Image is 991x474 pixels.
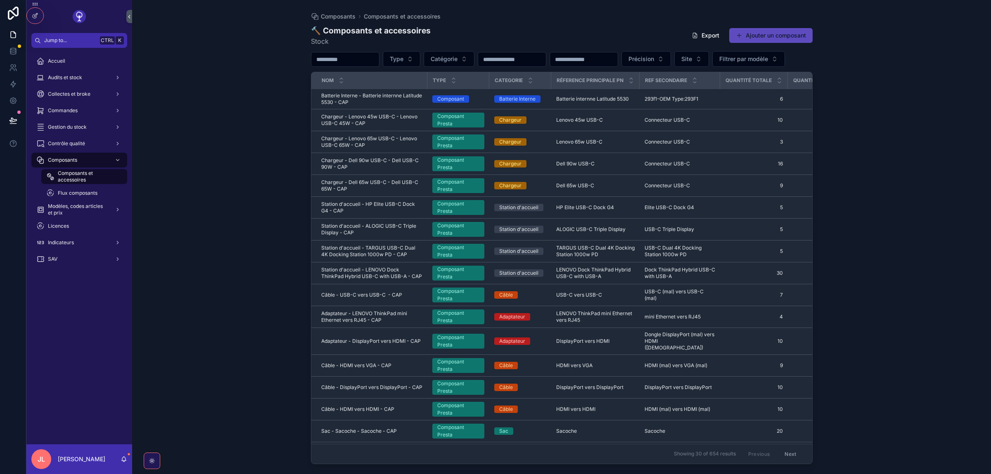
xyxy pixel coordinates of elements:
div: Composant Presta [437,334,479,349]
span: 293f1-OEM Type:293F1 [645,96,698,102]
span: Audits et stock [48,74,82,81]
a: HDMI vers VGA [556,362,635,369]
button: Next [779,448,802,460]
span: 0 [793,428,858,434]
a: Batterie Interne [494,95,546,103]
a: 10 [725,384,783,391]
span: Réference principale PN [557,77,624,84]
a: SAV [31,252,127,266]
span: Showing 30 of 654 results [674,451,736,457]
a: ALOGIC USB-C Triple Display [556,226,635,233]
a: 0 [793,226,858,233]
a: Sacoche [556,428,635,434]
span: Flux composants [58,190,97,196]
span: Sacoche [645,428,665,434]
a: Dell 65w USB-C [556,182,635,189]
button: Select Button [621,51,671,67]
a: LENOVO ThinkPad mini Ethernet vers RJ45 [556,310,635,323]
span: Gestion du stock [48,124,87,130]
div: Station d'accueil [499,226,538,233]
a: Câble [494,384,546,391]
span: Type [390,55,403,63]
div: Station d'accueil [499,269,538,277]
div: Composant Presta [437,156,479,171]
a: 16 [793,160,858,167]
a: Chargeur - Lenovo 45w USB-C - Lenovo USB-C 45W - CAP [321,113,422,127]
a: 10 [725,406,783,413]
div: Adaptateur [499,337,525,345]
a: Sacoche [645,428,715,434]
a: 16 [725,160,783,167]
a: Dock ThinkPad Hybrid USB-C with USB-A [645,266,715,280]
span: Adaptateur - DisplayPort vers HDMI - CAP [321,338,421,344]
a: 0 [793,314,858,320]
span: USB-C Triple Display [645,226,694,233]
a: 9 [725,182,783,189]
a: Composant Presta [432,244,484,259]
a: Accueil [31,54,127,68]
span: Categorie [495,77,523,84]
span: Site [681,55,692,63]
span: Connecteur USB-C [645,160,690,167]
span: USB-C (mal) vers USB-C (mal) [645,288,715,302]
span: 9 [793,182,858,189]
div: Batterie Interne [499,95,536,103]
a: 293f1-OEM Type:293F1 [645,96,715,102]
div: Composant Presta [437,402,479,417]
span: 4 [725,314,783,320]
span: Précision [628,55,654,63]
div: Chargeur [499,182,522,189]
span: Stock [311,36,431,46]
a: Adaptateur - DisplayPort vers HDMI - CAP [321,338,422,344]
a: HP Elite USB-C Dock G4 [556,204,635,211]
div: Câble [499,362,513,369]
a: 5 [725,204,783,211]
a: Lenovo 45w USB-C [556,117,635,123]
span: 5 [725,226,783,233]
a: Câble - HDMI vers VGA - CAP [321,362,422,369]
a: USB-C Triple Display [645,226,715,233]
span: HP Elite USB-C Dock G4 [556,204,614,211]
a: 9 [725,362,783,369]
div: Adaptateur [499,313,525,321]
a: Chargeur - Dell 65w USB-C - Dell USB-C 65W - CAP [321,179,422,192]
a: Câble - DisplayPort vers DisplayPort - CAP [321,384,422,391]
div: Câble [499,291,513,299]
span: Quantité occasion [793,77,847,84]
a: Chargeur - Dell 90w USB-C - Dell USB-C 90W - CAP [321,157,422,170]
span: Filtrer par modèle [719,55,768,63]
a: Composant Presta [432,113,484,127]
a: USB-C Dual 4K Docking Station 1000w PD [645,245,715,258]
span: Commandes [48,107,78,114]
a: Câble [494,291,546,299]
span: TARGUS USB-C Dual 4K Docking Station 1000w PD [556,245,635,258]
span: Composants [321,12,356,21]
span: Câble - HDMI vers HDMI - CAP [321,406,394,413]
a: Dongle DisplayPort (mal) vers HDMI ([DEMOGRAPHIC_DATA]) [645,331,715,351]
span: 3 [725,139,783,145]
a: Chargeur [494,182,546,189]
span: Dell 65w USB-C [556,182,594,189]
a: Câble [494,362,546,369]
span: 7 [725,292,783,298]
div: Station d'accueil [499,204,538,211]
span: Elite USB-C Dock G4 [645,204,694,211]
a: 0 [793,248,858,255]
a: 0 [793,362,858,369]
div: Câble [499,384,513,391]
span: Ctrl [100,36,115,45]
a: 0 [793,384,858,391]
span: 5 [725,248,783,255]
a: Modèles, codes articles et prix [31,202,127,217]
span: Station d'accueil - LENOVO Dock ThinkPad Hybrid USB-C with USB-A - CAP [321,266,422,280]
div: Composant Presta [437,309,479,324]
a: Audits et stock [31,70,127,85]
a: 0 [793,96,858,102]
